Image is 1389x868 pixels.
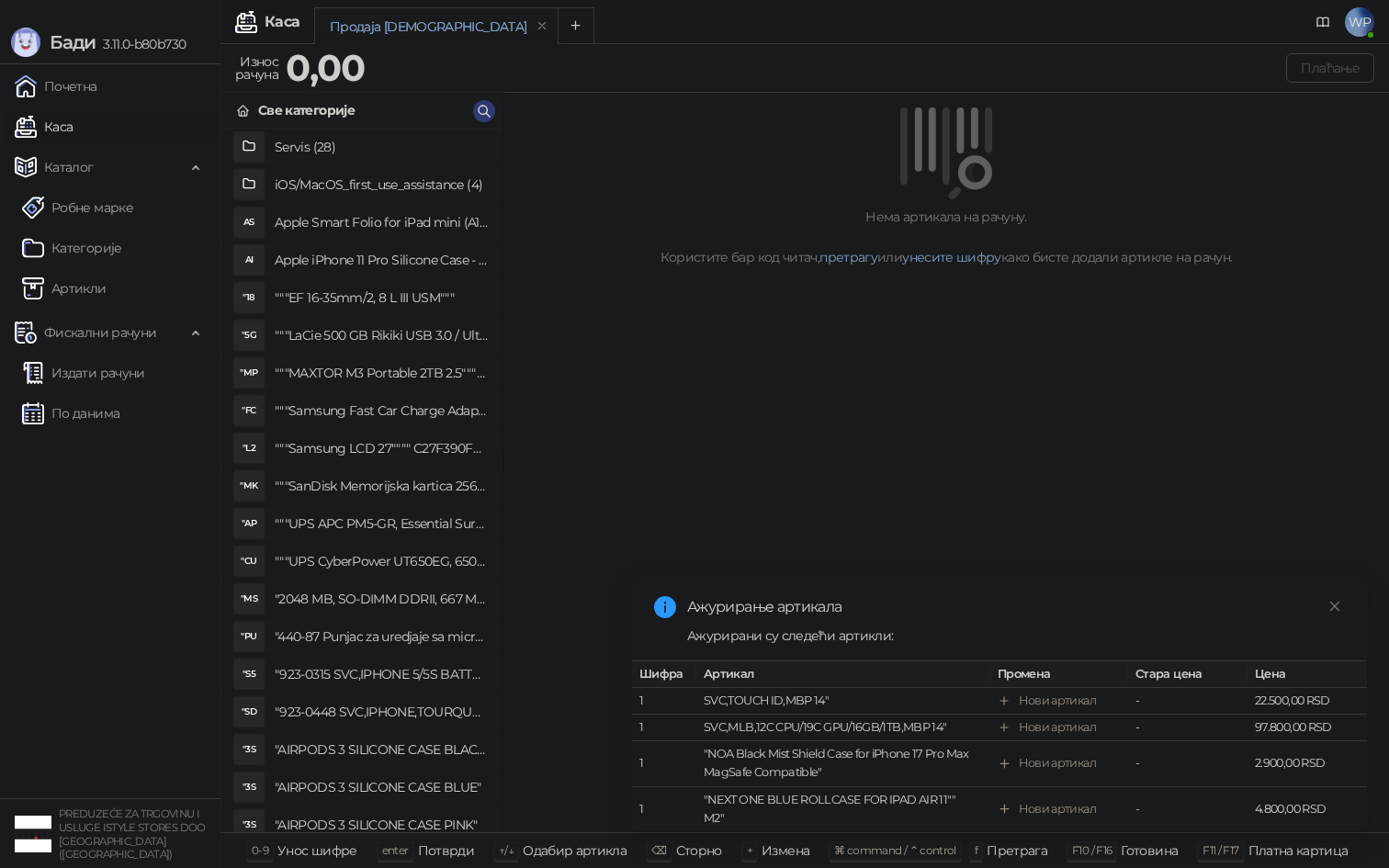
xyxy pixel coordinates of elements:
span: close [1328,600,1341,613]
span: Каталог [44,149,94,186]
h4: "AIRPODS 3 SILICONE CASE PINK" [275,810,488,840]
td: - [1128,787,1248,832]
div: Платна картица [1248,839,1349,862]
h4: """UPS APC PM5-GR, Essential Surge Arrest,5 utic_nica""" [275,509,488,538]
div: "3S [234,810,264,840]
div: AI [234,245,264,275]
div: Измена [762,839,809,862]
td: 4.800,00 RSD [1248,787,1367,832]
h4: "2048 MB, SO-DIMM DDRII, 667 MHz, Napajanje 1,8 0,1 V, Latencija CL5" [275,584,488,614]
h4: """SanDisk Memorijska kartica 256GB microSDXC sa SD adapterom SDSQXA1-256G-GN6MA - Extreme PLUS, ... [275,471,488,501]
a: Каса [15,108,73,145]
a: Close [1325,596,1345,616]
td: "NOA Black Mist Shield Case for iPhone 17 Pro Max MagSafe Compatible" [696,742,990,787]
div: Каса [265,15,299,29]
h4: """Samsung LCD 27"""" C27F390FHUXEN""" [275,434,488,463]
th: Стара цена [1128,661,1248,688]
div: Ажурирање артикала [687,596,1345,618]
h4: Apple Smart Folio for iPad mini (A17 Pro) - Sage [275,208,488,237]
span: ⌘ command / ⌃ control [834,843,956,857]
span: Бади [50,31,96,53]
span: F11 / F17 [1203,843,1238,857]
span: WP [1345,7,1374,37]
img: Artikli [22,277,44,299]
div: "MP [234,358,264,388]
th: Шифра [632,661,696,688]
div: "SD [234,697,264,727]
h4: """EF 16-35mm/2, 8 L III USM""" [275,283,488,312]
span: info-circle [654,596,676,618]
div: "18 [234,283,264,312]
td: 1 [632,715,696,741]
span: enter [382,843,409,857]
span: 0-9 [252,843,268,857]
a: Робне марке [22,189,133,226]
div: Готовина [1121,839,1178,862]
h4: iOS/MacOS_first_use_assistance (4) [275,170,488,199]
td: 22.500,00 RSD [1248,688,1367,715]
div: Нови артикал [1019,755,1096,773]
td: 1 [632,787,696,832]
td: SVC,TOUCH ID,MBP 14" [696,688,990,715]
div: Износ рачуна [231,50,282,86]
h4: """UPS CyberPower UT650EG, 650VA/360W , line-int., s_uko, desktop""" [275,547,488,576]
div: Нема артикала на рачуну. Користите бар код читач, или како бисте додали артикле на рачун. [525,207,1367,267]
div: Потврди [418,839,475,862]
div: "MS [234,584,264,614]
img: 64x64-companyLogo-77b92cf4-9946-4f36-9751-bf7bb5fd2c7d.png [15,816,51,852]
div: Сторно [676,839,722,862]
div: "L2 [234,434,264,463]
div: grid [221,129,503,832]
div: "PU [234,622,264,651]
span: f [975,843,977,857]
div: "CU [234,547,264,576]
h4: "923-0448 SVC,IPHONE,TOURQUE DRIVER KIT .65KGF- CM Šrafciger " [275,697,488,727]
small: PREDUZEĆE ZA TRGOVINU I USLUGE ISTYLE STORES DOO [GEOGRAPHIC_DATA] ([GEOGRAPHIC_DATA]) [59,807,206,861]
div: "3S [234,772,264,802]
div: Све категорије [258,100,355,120]
div: AS [234,208,264,237]
span: F10 / F16 [1072,843,1112,857]
a: Почетна [15,68,97,105]
div: Продаја [DEMOGRAPHIC_DATA] [330,17,526,37]
div: "FC [234,396,264,425]
div: Одабир артикла [523,839,627,862]
a: Документација [1308,7,1338,37]
span: + [747,843,752,857]
a: Издати рачуни [22,355,145,391]
div: Нови артикал [1019,800,1096,818]
div: Нови артикал [1019,718,1096,737]
span: Фискални рачуни [44,314,156,351]
h4: """MAXTOR M3 Portable 2TB 2.5"""" crni eksterni hard disk HX-M201TCB/GM""" [275,358,488,388]
div: "AP [234,509,264,538]
div: Нови артикал [1019,692,1096,710]
a: унесите шифру [902,249,1001,265]
a: Категорије [22,230,122,266]
a: По данима [22,395,119,432]
h4: Servis (28) [275,132,488,162]
th: Артикал [696,661,990,688]
td: 97.800,00 RSD [1248,715,1367,741]
a: ArtikliАртикли [22,270,107,307]
th: Цена [1248,661,1367,688]
div: "MK [234,471,264,501]
td: 2.900,00 RSD [1248,742,1367,787]
img: Logo [11,28,40,57]
strong: 0,00 [286,45,365,90]
h4: "AIRPODS 3 SILICONE CASE BLACK" [275,735,488,764]
span: ↑/↓ [499,843,514,857]
td: 1 [632,742,696,787]
td: - [1128,688,1248,715]
div: "5G [234,321,264,350]
h4: "440-87 Punjac za uredjaje sa micro USB portom 4/1, Stand." [275,622,488,651]
td: "NEXT ONE BLUE ROLLCASE FOR IPAD AIR 11"" M2" [696,787,990,832]
h4: """Samsung Fast Car Charge Adapter, brzi auto punja_, boja crna""" [275,396,488,425]
h4: "923-0315 SVC,IPHONE 5/5S BATTERY REMOVAL TRAY Držač za iPhone sa kojim se otvara display [275,659,488,689]
div: "S5 [234,659,264,689]
h4: "AIRPODS 3 SILICONE CASE BLUE" [275,772,488,802]
div: "3S [234,735,264,764]
td: 1 [632,688,696,715]
button: Add tab [558,7,594,44]
button: Плаћање [1286,53,1374,83]
a: претрагу [819,249,877,265]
